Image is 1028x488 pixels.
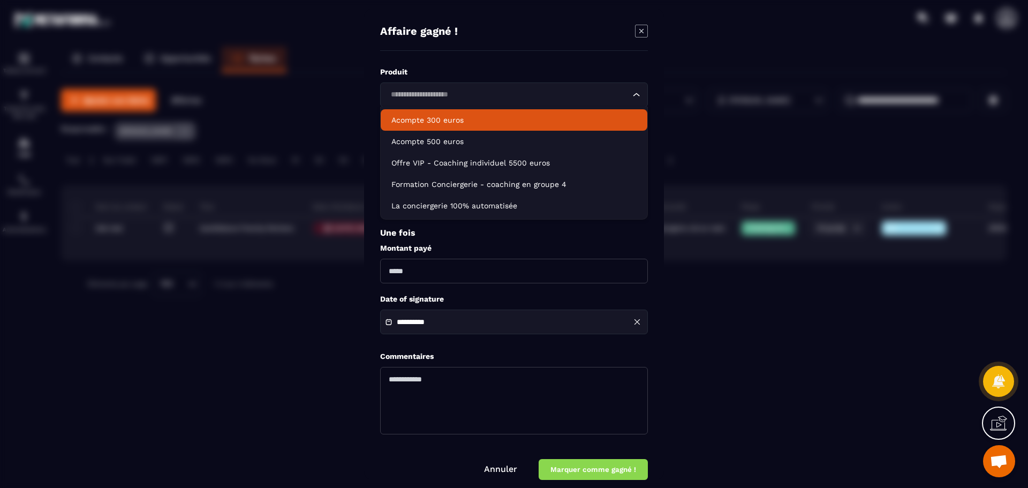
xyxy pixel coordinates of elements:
label: Produit [380,67,648,77]
h4: Affaire gagné ! [380,25,458,40]
label: Date of signature [380,294,648,304]
label: Montant payé [380,243,648,253]
a: Annuler [484,464,517,474]
button: Marquer comme gagné ! [539,459,648,480]
p: Une fois [380,228,648,238]
p: La conciergerie 100% automatisée [391,200,637,211]
p: Acompte 300 euros [391,115,637,125]
input: Search for option [387,89,630,101]
p: Acompte 500 euros [391,136,637,147]
p: Offre VIP - Coaching individuel 5500 euros [391,157,637,168]
label: Commentaires [380,351,434,362]
div: Ouvrir le chat [983,445,1015,477]
div: Search for option [380,82,648,107]
p: Formation Conciergerie - coaching en groupe 4 [391,179,637,190]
